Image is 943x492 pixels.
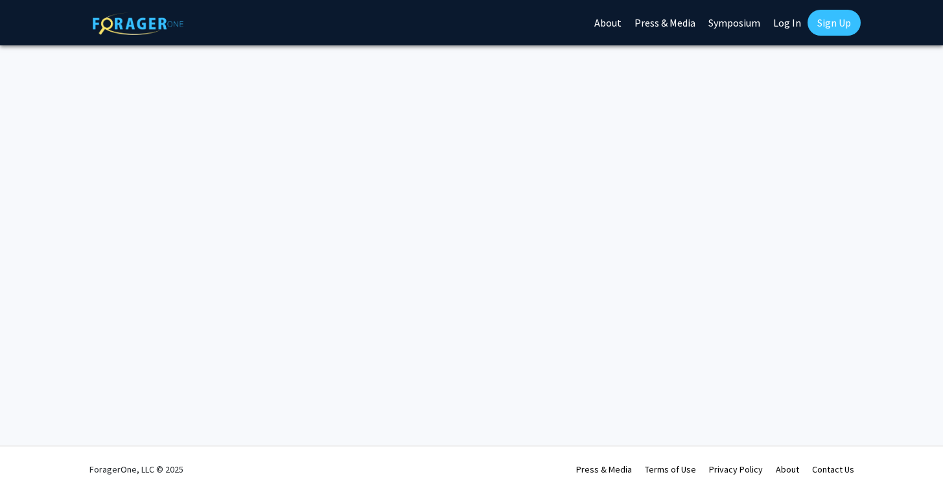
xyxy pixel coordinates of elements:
img: ForagerOne Logo [93,12,183,35]
a: Privacy Policy [709,463,763,475]
a: Press & Media [576,463,632,475]
a: Contact Us [812,463,854,475]
div: ForagerOne, LLC © 2025 [89,447,183,492]
a: Terms of Use [645,463,696,475]
a: About [776,463,799,475]
a: Sign Up [808,10,861,36]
